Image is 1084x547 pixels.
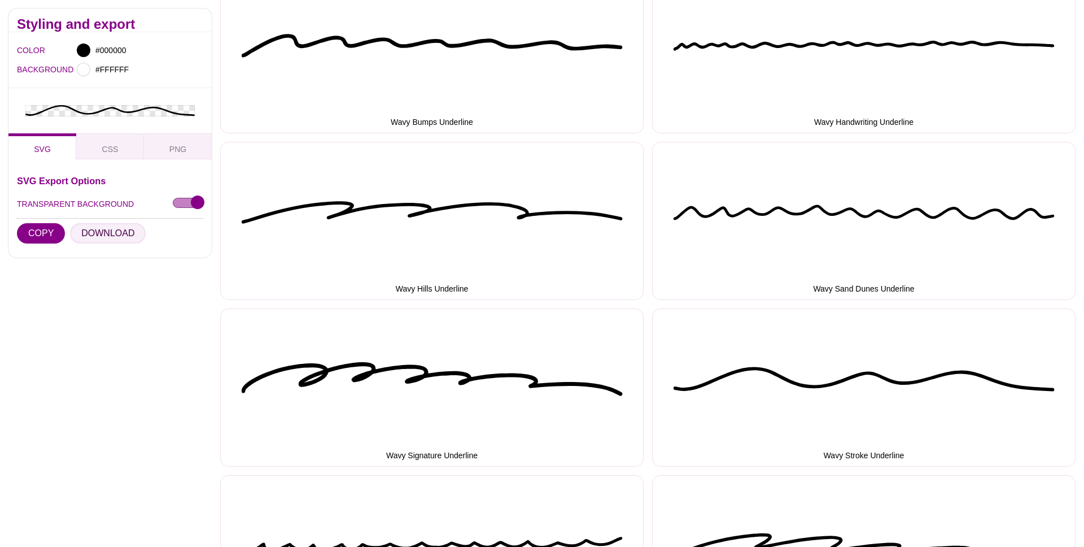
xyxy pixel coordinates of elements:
button: Wavy Stroke Underline [652,309,1076,467]
button: Wavy Sand Dunes Underline [652,142,1076,300]
span: PNG [169,144,186,153]
button: DOWNLOAD [70,223,146,243]
label: TRANSPARENT BACKGROUND [17,196,134,211]
label: COLOR [17,43,31,58]
button: Wavy Hills Underline [220,142,644,300]
button: PNG [144,133,212,159]
h2: Styling and export [17,20,203,29]
h3: SVG Export Options [17,176,203,185]
button: COPY [17,223,65,243]
button: CSS [76,133,144,159]
label: BACKGROUND [17,62,31,77]
span: CSS [102,144,119,153]
button: Wavy Signature Underline [220,309,644,467]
